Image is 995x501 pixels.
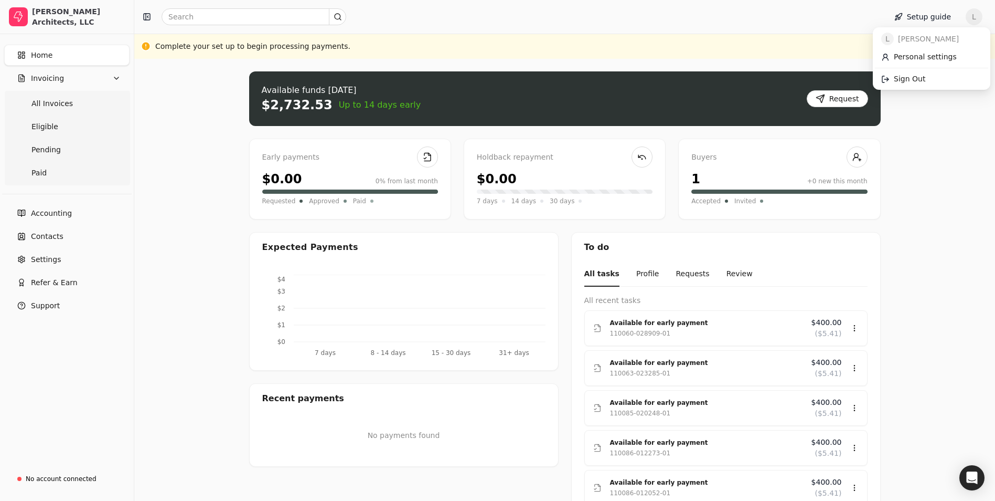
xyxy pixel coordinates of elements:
p: No payments found [262,430,545,441]
span: $400.00 [811,477,842,488]
tspan: $4 [277,276,285,283]
div: Available for early payment [610,477,803,488]
a: Contacts [4,226,130,247]
div: Expected Payments [262,241,358,254]
div: Available for early payment [610,437,803,448]
tspan: 7 days [315,349,336,357]
button: Requests [676,262,709,287]
div: Buyers [691,152,867,163]
span: Up to 14 days early [339,99,421,111]
div: To do [572,233,880,262]
button: L [966,8,982,25]
button: All tasks [584,262,619,287]
span: Invoicing [31,73,64,84]
a: No account connected [4,469,130,488]
span: Settings [31,254,61,265]
a: All Invoices [6,93,127,114]
a: Accounting [4,203,130,224]
div: Available for early payment [610,318,803,328]
span: Eligible [31,121,58,132]
span: Requested [262,196,296,206]
span: Refer & Earn [31,277,78,288]
span: Invited [734,196,756,206]
div: $0.00 [262,170,302,189]
div: Holdback repayment [477,152,652,163]
span: ($5.41) [815,488,841,499]
a: Eligible [6,116,127,137]
span: Approved [309,196,339,206]
button: Request [807,90,868,107]
span: Paid [31,168,47,179]
span: ($5.41) [815,368,841,379]
button: Review [726,262,753,287]
a: Settings [4,249,130,270]
div: 110086-012273-01 [610,448,671,458]
div: $0.00 [477,170,517,189]
div: Open Intercom Messenger [959,465,985,490]
div: 110086-012052-01 [610,488,671,498]
span: Accepted [691,196,721,206]
button: Profile [636,262,659,287]
div: 110063-023285-01 [610,368,671,379]
div: [PERSON_NAME] Architects, LLC [32,6,125,27]
span: All Invoices [31,98,73,109]
tspan: 31+ days [499,349,529,357]
a: Paid [6,162,127,183]
span: Support [31,300,60,311]
button: Setup guide [886,8,959,25]
span: Pending [31,144,61,155]
div: 110085-020248-01 [610,408,671,419]
div: Available for early payment [610,398,803,408]
tspan: $3 [277,288,285,295]
span: L [881,33,894,45]
span: ($5.41) [815,408,841,419]
span: 7 days [477,196,498,206]
tspan: 15 - 30 days [431,349,470,357]
span: Sign Out [894,74,925,85]
button: Refer & Earn [4,272,130,293]
div: Recent payments [250,384,558,413]
tspan: $0 [277,338,285,346]
div: Available for early payment [610,358,803,368]
div: 0% from last month [376,176,438,186]
div: Complete your set up to begin processing payments. [155,41,350,52]
span: Contacts [31,231,63,242]
tspan: 8 - 14 days [370,349,405,357]
span: $400.00 [811,397,842,408]
div: All recent tasks [584,295,868,306]
tspan: $1 [277,321,285,329]
span: $400.00 [811,317,842,328]
div: 1 [691,170,700,189]
span: ($5.41) [815,328,841,339]
div: Early payments [262,152,438,163]
span: Paid [353,196,366,206]
span: $400.00 [811,437,842,448]
span: Accounting [31,208,72,219]
button: Support [4,295,130,316]
div: $2,732.53 [262,97,333,113]
a: Home [4,45,130,66]
a: Pending [6,139,127,160]
button: Invoicing [4,68,130,89]
span: ($5.41) [815,448,841,459]
span: Personal settings [894,51,957,62]
span: [PERSON_NAME] [898,34,959,45]
div: L [873,27,990,90]
span: Home [31,50,52,61]
span: $400.00 [811,357,842,368]
span: 14 days [511,196,536,206]
tspan: $2 [277,305,285,312]
span: 30 days [550,196,574,206]
div: +0 new this month [807,176,868,186]
div: No account connected [26,474,97,484]
div: Available funds [DATE] [262,84,421,97]
div: 110060-028909-01 [610,328,671,339]
input: Search [162,8,346,25]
